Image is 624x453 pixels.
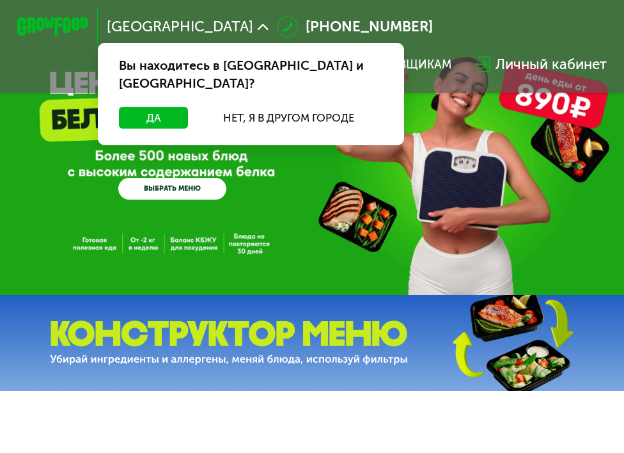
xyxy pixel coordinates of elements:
button: Да [119,107,188,128]
div: Личный кабинет [495,54,607,75]
button: Нет, я в другом городе [195,107,383,128]
div: поставщикам [359,58,451,72]
a: ВЫБРАТЬ МЕНЮ [118,178,226,200]
a: [PHONE_NUMBER] [277,16,433,37]
div: Вы находитесь в [GEOGRAPHIC_DATA] и [GEOGRAPHIC_DATA]? [98,43,405,107]
span: [GEOGRAPHIC_DATA] [107,20,253,34]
